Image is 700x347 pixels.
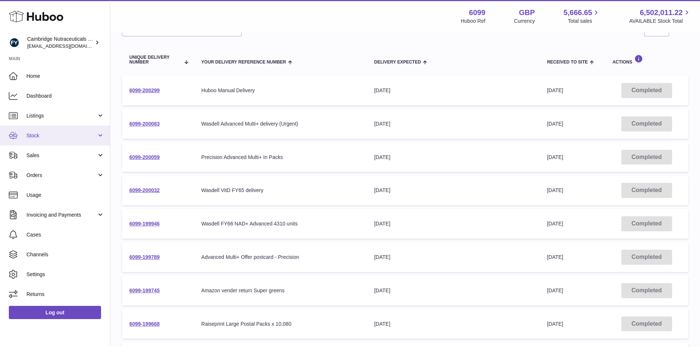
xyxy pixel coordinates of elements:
span: Sales [26,152,97,159]
div: [DATE] [374,187,532,194]
span: 6,502,011.22 [640,8,683,18]
span: [DATE] [547,154,563,160]
strong: 6099 [469,8,485,18]
a: 6099-200083 [129,121,160,127]
a: 6099-199668 [129,321,160,327]
a: Log out [9,306,101,319]
span: Channels [26,251,104,258]
span: [DATE] [547,321,563,327]
span: Usage [26,192,104,199]
a: 6099-199946 [129,221,160,227]
div: Currency [514,18,535,25]
span: [DATE] [547,288,563,293]
a: 6,502,011.22 AVAILABLE Stock Total [629,8,691,25]
span: Orders [26,172,97,179]
span: Stock [26,132,97,139]
span: Listings [26,112,97,119]
span: Returns [26,291,104,298]
a: 6099-199789 [129,254,160,260]
a: 6099-200299 [129,87,160,93]
strong: GBP [519,8,535,18]
div: Actions [613,55,681,65]
span: [DATE] [547,187,563,193]
div: [DATE] [374,321,532,328]
div: Huboo Ref [461,18,485,25]
span: [DATE] [547,254,563,260]
span: Home [26,73,104,80]
span: Your Delivery Reference Number [201,60,286,65]
span: Unique Delivery Number [129,55,180,65]
div: Cambridge Nutraceuticals Ltd [27,36,93,50]
div: Huboo Manual Delivery [201,87,359,94]
div: Wasdell FY66 NAD+ Advanced 4310 units [201,220,359,227]
div: Wasdell VitD FY65 delivery [201,187,359,194]
span: [DATE] [547,87,563,93]
div: Advanced Multi+ Offer postcard - Precision [201,254,359,261]
a: 6099-199745 [129,288,160,293]
div: Precision Advanced Multi+ In Packs [201,154,359,161]
span: Cases [26,231,104,238]
span: [DATE] [547,221,563,227]
div: Raiseprint Large Postal Packs x 10,080 [201,321,359,328]
span: Total sales [568,18,600,25]
div: [DATE] [374,87,532,94]
span: Received to Site [547,60,588,65]
img: huboo@camnutra.com [9,37,20,48]
span: Invoicing and Payments [26,212,97,218]
span: [EMAIL_ADDRESS][DOMAIN_NAME] [27,43,108,49]
div: [DATE] [374,120,532,127]
div: [DATE] [374,287,532,294]
div: Amazon vender return Super greens [201,287,359,294]
div: [DATE] [374,220,532,227]
span: Delivery Expected [374,60,421,65]
span: Settings [26,271,104,278]
div: [DATE] [374,154,532,161]
span: [DATE] [547,121,563,127]
div: [DATE] [374,254,532,261]
div: Wasdell Advanced Multi+ delivery (Urgent) [201,120,359,127]
span: Dashboard [26,93,104,100]
a: 6099-200032 [129,187,160,193]
span: AVAILABLE Stock Total [629,18,691,25]
span: 5,666.65 [564,8,592,18]
a: 6099-200059 [129,154,160,160]
a: 5,666.65 Total sales [564,8,601,25]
